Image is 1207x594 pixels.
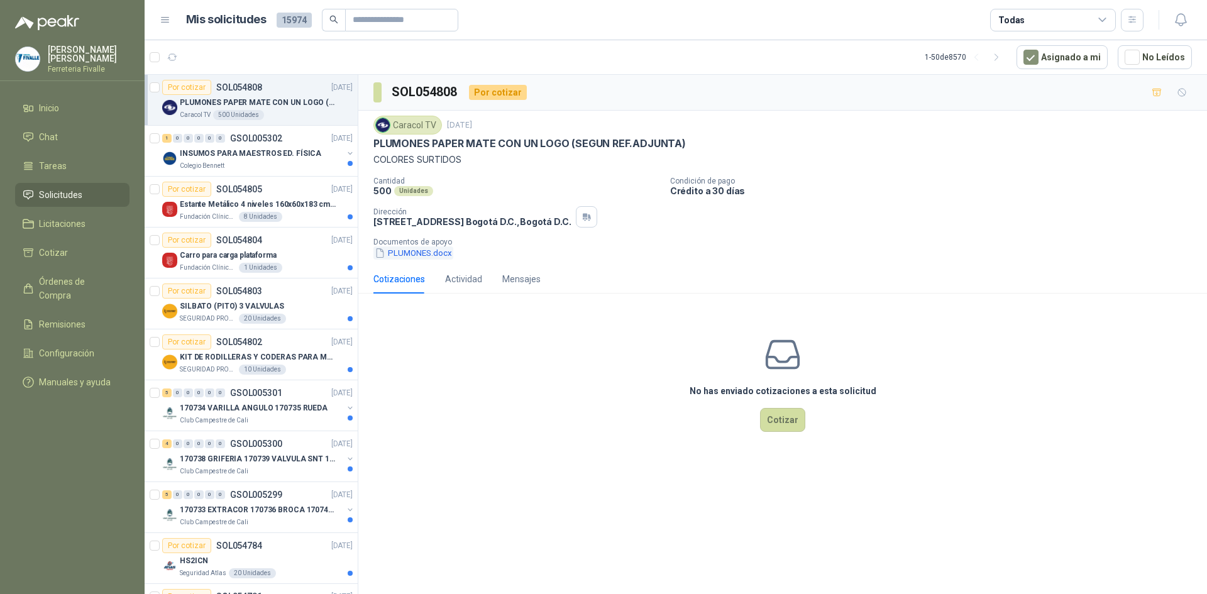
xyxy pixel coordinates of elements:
p: Caracol TV [180,110,211,120]
div: 4 [162,439,172,448]
p: SOL054805 [216,185,262,194]
div: 0 [205,388,214,397]
div: 20 Unidades [229,568,276,578]
p: Club Campestre de Cali [180,466,248,476]
span: Inicio [39,101,59,115]
div: 0 [194,490,204,499]
p: [DATE] [447,119,472,131]
p: [DATE] [331,82,353,94]
div: 0 [205,134,214,143]
div: Por cotizar [162,334,211,349]
p: Documentos de apoyo [373,238,1202,246]
a: 5 0 0 0 0 0 GSOL005301[DATE] Company Logo170734 VARILLA ANGULO 170735 RUEDAClub Campestre de Cali [162,385,355,426]
p: SOL054802 [216,338,262,346]
p: [DATE] [331,336,353,348]
div: 0 [184,134,193,143]
p: [DATE] [331,184,353,195]
img: Company Logo [162,304,177,319]
div: 20 Unidades [239,314,286,324]
div: 0 [184,490,193,499]
h1: Mis solicitudes [186,11,267,29]
div: 0 [216,388,225,397]
p: GSOL005302 [230,134,282,143]
p: [DATE] [331,438,353,450]
p: GSOL005299 [230,490,282,499]
p: [STREET_ADDRESS] Bogotá D.C. , Bogotá D.C. [373,216,571,227]
a: Chat [15,125,130,149]
div: Caracol TV [373,116,442,135]
div: 0 [173,388,182,397]
a: 4 0 0 0 0 0 GSOL005300[DATE] Company Logo170738 GRIFERIA 170739 VALVULA SNT 170742 VALVULAClub Ca... [162,436,355,476]
img: Company Logo [162,355,177,370]
p: Colegio Bennett [180,161,224,171]
a: Órdenes de Compra [15,270,130,307]
img: Company Logo [162,405,177,421]
p: SEGURIDAD PROVISER LTDA [180,365,236,375]
div: Por cotizar [162,233,211,248]
p: Ferreteria Fivalle [48,65,130,73]
div: Por cotizar [162,182,211,197]
div: 1 - 50 de 8570 [925,47,1006,67]
div: Cotizaciones [373,272,425,286]
h3: No has enviado cotizaciones a esta solicitud [690,384,876,398]
p: [PERSON_NAME] [PERSON_NAME] [48,45,130,63]
img: Company Logo [162,253,177,268]
p: Estante Metálico 4 niveles 160x60x183 cm Fixser [180,199,336,211]
div: 0 [184,439,193,448]
div: 0 [216,439,225,448]
div: 0 [173,134,182,143]
span: Tareas [39,159,67,173]
span: Cotizar [39,246,68,260]
p: INSUMOS PARA MAESTROS ED. FÍSICA [180,148,321,160]
p: Fundación Clínica Shaio [180,212,236,222]
p: Club Campestre de Cali [180,415,248,426]
img: Company Logo [162,456,177,471]
p: SOL054784 [216,541,262,550]
span: Licitaciones [39,217,85,231]
img: Logo peakr [15,15,79,30]
div: 1 [162,134,172,143]
div: Unidades [394,186,433,196]
div: Por cotizar [469,85,527,100]
span: 15974 [277,13,312,28]
img: Company Logo [376,118,390,132]
p: Carro para carga plataforma [180,250,277,261]
p: [DATE] [331,489,353,501]
p: [DATE] [331,234,353,246]
span: Configuración [39,346,94,360]
img: Company Logo [162,507,177,522]
button: No Leídos [1118,45,1192,69]
div: 0 [194,134,204,143]
a: Remisiones [15,312,130,336]
p: PLUMONES PAPER MATE CON UN LOGO (SEGUN REF.ADJUNTA) [373,137,686,150]
span: Remisiones [39,317,85,331]
div: 1 Unidades [239,263,282,273]
p: Crédito a 30 días [670,185,1202,196]
p: SEGURIDAD PROVISER LTDA [180,314,236,324]
button: Asignado a mi [1017,45,1108,69]
p: Seguridad Atlas [180,568,226,578]
p: SOL054804 [216,236,262,245]
p: Condición de pago [670,177,1202,185]
p: Cantidad [373,177,660,185]
p: 170733 EXTRACOR 170736 BROCA 170743 PORTACAND [180,504,336,516]
div: Actividad [445,272,482,286]
div: 0 [194,439,204,448]
a: Por cotizarSOL054808[DATE] Company LogoPLUMONES PAPER MATE CON UN LOGO (SEGUN REF.ADJUNTA)Caracol... [145,75,358,126]
p: Fundación Clínica Shaio [180,263,236,273]
h3: SOL054808 [392,82,459,102]
div: Por cotizar [162,538,211,553]
div: 0 [205,490,214,499]
p: GSOL005300 [230,439,282,448]
p: [DATE] [331,387,353,399]
p: SILBATO (PITO) 3 VALVULAS [180,300,284,312]
p: [DATE] [331,540,353,552]
a: Manuales y ayuda [15,370,130,394]
span: Solicitudes [39,188,82,202]
div: 0 [205,439,214,448]
span: Órdenes de Compra [39,275,118,302]
a: Licitaciones [15,212,130,236]
a: 1 0 0 0 0 0 GSOL005302[DATE] Company LogoINSUMOS PARA MAESTROS ED. FÍSICAColegio Bennett [162,131,355,171]
div: Todas [998,13,1025,27]
div: 5 [162,388,172,397]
